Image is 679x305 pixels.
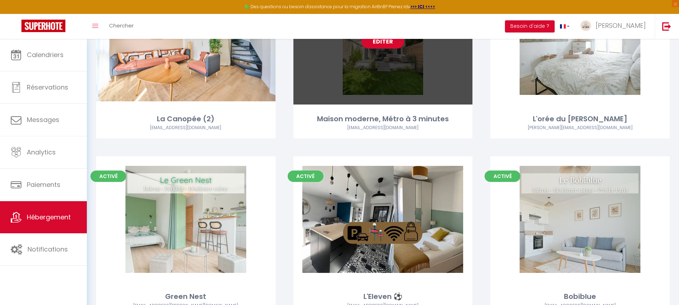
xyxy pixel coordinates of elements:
a: ... [PERSON_NAME] [575,14,655,39]
img: ... [580,20,591,31]
span: Messages [27,115,59,124]
span: Réservations [27,83,68,92]
span: Calendriers [27,50,64,59]
span: Activé [90,171,126,182]
span: Analytics [27,148,56,157]
div: Green Nest [96,291,276,302]
span: Activé [485,171,520,182]
div: Airbnb [96,124,276,131]
span: Paiements [27,180,60,189]
div: L'orée du [PERSON_NAME] [490,113,670,124]
span: Notifications [28,245,68,254]
a: Editer [361,34,404,49]
div: La Canopée (2) [96,113,276,124]
span: Hébergement [27,213,71,222]
div: Bobiblue [490,291,670,302]
span: Chercher [109,22,134,29]
a: Chercher [104,14,139,39]
div: Airbnb [293,124,473,131]
span: [PERSON_NAME] [596,21,646,30]
a: >>> ICI <<<< [410,4,435,10]
img: logout [662,22,671,31]
button: Besoin d'aide ? [505,20,555,32]
div: Airbnb [490,124,670,131]
div: L'Eleven ⚽️ [293,291,473,302]
span: Activé [288,171,323,182]
div: Maison moderne, Métro à 3 minutes [293,113,473,124]
img: Super Booking [21,20,65,32]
